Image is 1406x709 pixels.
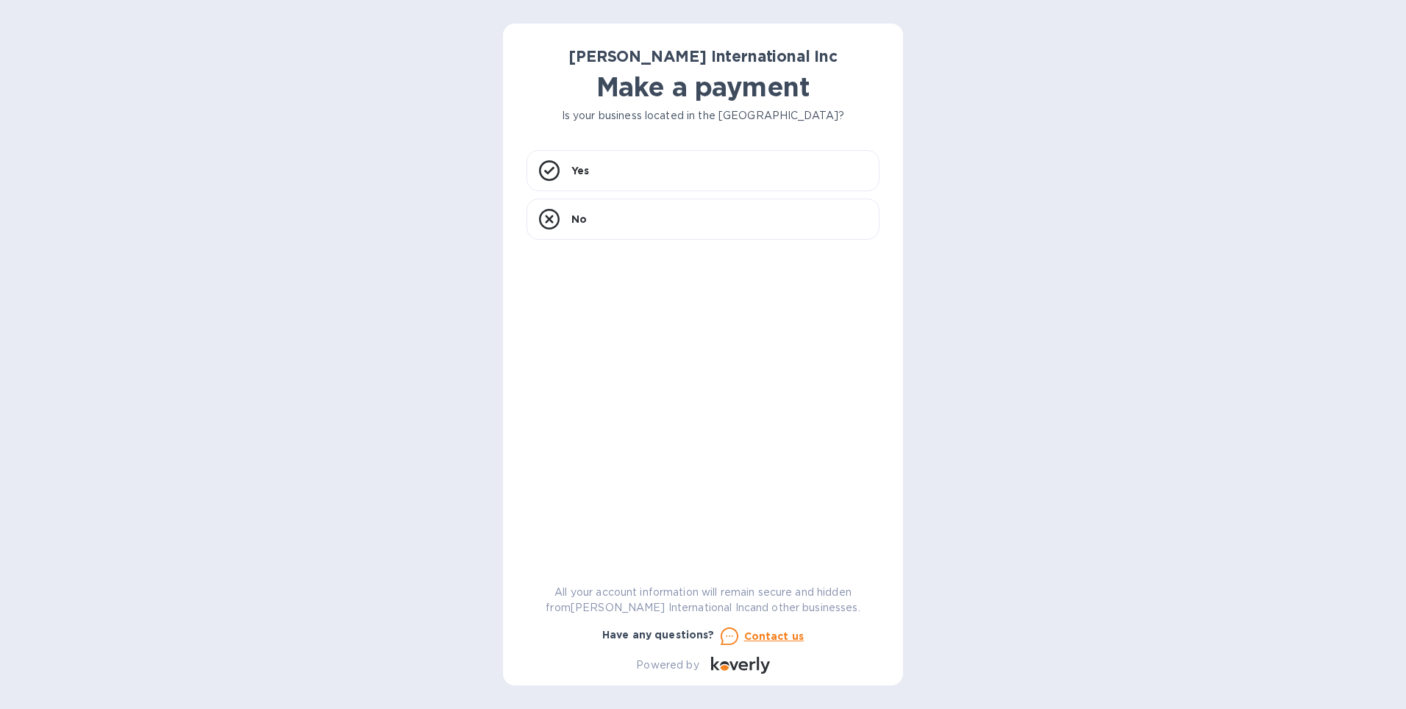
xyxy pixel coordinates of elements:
p: All your account information will remain secure and hidden from [PERSON_NAME] International Inc a... [527,585,879,616]
b: Have any questions? [602,629,715,641]
p: Powered by [636,658,699,673]
p: Is your business located in the [GEOGRAPHIC_DATA]? [527,108,879,124]
p: Yes [571,163,589,178]
u: Contact us [744,630,804,642]
b: [PERSON_NAME] International Inc [568,47,838,65]
p: No [571,212,587,227]
h1: Make a payment [527,71,879,102]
